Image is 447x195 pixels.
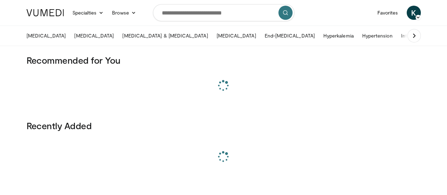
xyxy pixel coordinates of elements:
[373,6,402,20] a: Favorites
[27,55,421,66] h3: Recommended for You
[70,29,118,43] a: [MEDICAL_DATA]
[118,29,212,43] a: [MEDICAL_DATA] & [MEDICAL_DATA]
[212,29,260,43] a: [MEDICAL_DATA]
[22,29,70,43] a: [MEDICAL_DATA]
[108,6,140,20] a: Browse
[27,120,421,131] h3: Recently Added
[407,6,421,20] a: K
[68,6,108,20] a: Specialties
[260,29,319,43] a: End-[MEDICAL_DATA]
[358,29,397,43] a: Hypertension
[27,9,64,16] img: VuMedi Logo
[319,29,358,43] a: Hyperkalemia
[153,4,294,21] input: Search topics, interventions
